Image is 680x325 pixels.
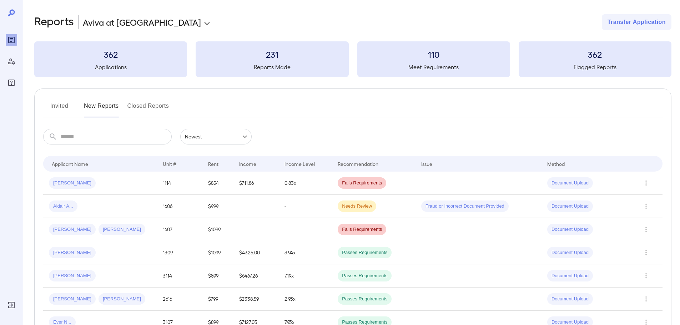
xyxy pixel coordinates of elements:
td: $854 [202,172,233,195]
div: Rent [208,159,220,168]
h5: Meet Requirements [357,63,510,71]
div: Method [547,159,565,168]
span: [PERSON_NAME] [49,226,96,233]
h2: Reports [34,14,74,30]
span: [PERSON_NAME] [49,180,96,187]
td: $799 [202,288,233,311]
span: Needs Review [338,203,376,210]
button: Transfer Application [602,14,671,30]
td: 1114 [157,172,202,195]
button: Row Actions [640,177,652,189]
td: $899 [202,264,233,288]
td: 7.19x [279,264,332,288]
td: - [279,195,332,218]
td: $6467.26 [233,264,279,288]
button: Row Actions [640,224,652,235]
p: Aviva at [GEOGRAPHIC_DATA] [83,16,201,28]
button: Row Actions [640,200,652,212]
span: Document Upload [547,296,593,303]
div: Newest [180,129,252,144]
td: 1309 [157,241,202,264]
span: Document Upload [547,226,593,233]
button: Row Actions [640,293,652,305]
div: Recommendation [338,159,378,168]
h5: Applications [34,63,187,71]
td: 3.94x [279,241,332,264]
td: 2.93x [279,288,332,311]
td: $1099 [202,218,233,241]
button: Row Actions [640,247,652,258]
div: Unit # [163,159,176,168]
td: $711.86 [233,172,279,195]
h5: Flagged Reports [519,63,671,71]
div: Issue [421,159,433,168]
summary: 362Applications231Reports Made110Meet Requirements362Flagged Reports [34,41,671,77]
span: Fraud or Incorrect Document Provided [421,203,509,210]
span: Document Upload [547,180,593,187]
h3: 231 [196,49,348,60]
div: FAQ [6,77,17,88]
td: $2338.59 [233,288,279,311]
span: Passes Requirements [338,296,392,303]
button: New Reports [84,100,119,117]
span: Aldair A... [49,203,77,210]
span: [PERSON_NAME] [99,296,145,303]
button: Row Actions [640,270,652,281]
td: 3114 [157,264,202,288]
span: Document Upload [547,203,593,210]
button: Closed Reports [127,100,169,117]
div: Income Level [284,159,315,168]
div: Income [239,159,256,168]
h5: Reports Made [196,63,348,71]
h3: 362 [519,49,671,60]
td: 0.83x [279,172,332,195]
span: [PERSON_NAME] [99,226,145,233]
td: $999 [202,195,233,218]
span: [PERSON_NAME] [49,273,96,279]
span: Fails Requirements [338,226,386,233]
div: Log Out [6,299,17,311]
span: Document Upload [547,273,593,279]
div: Manage Users [6,56,17,67]
span: Document Upload [547,249,593,256]
td: 1607 [157,218,202,241]
div: Applicant Name [52,159,88,168]
div: Reports [6,34,17,46]
td: $1099 [202,241,233,264]
span: [PERSON_NAME] [49,296,96,303]
h3: 362 [34,49,187,60]
span: Passes Requirements [338,249,392,256]
span: [PERSON_NAME] [49,249,96,256]
td: 2616 [157,288,202,311]
td: $4325.00 [233,241,279,264]
td: - [279,218,332,241]
span: Passes Requirements [338,273,392,279]
h3: 110 [357,49,510,60]
span: Fails Requirements [338,180,386,187]
button: Invited [43,100,75,117]
td: 1606 [157,195,202,218]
